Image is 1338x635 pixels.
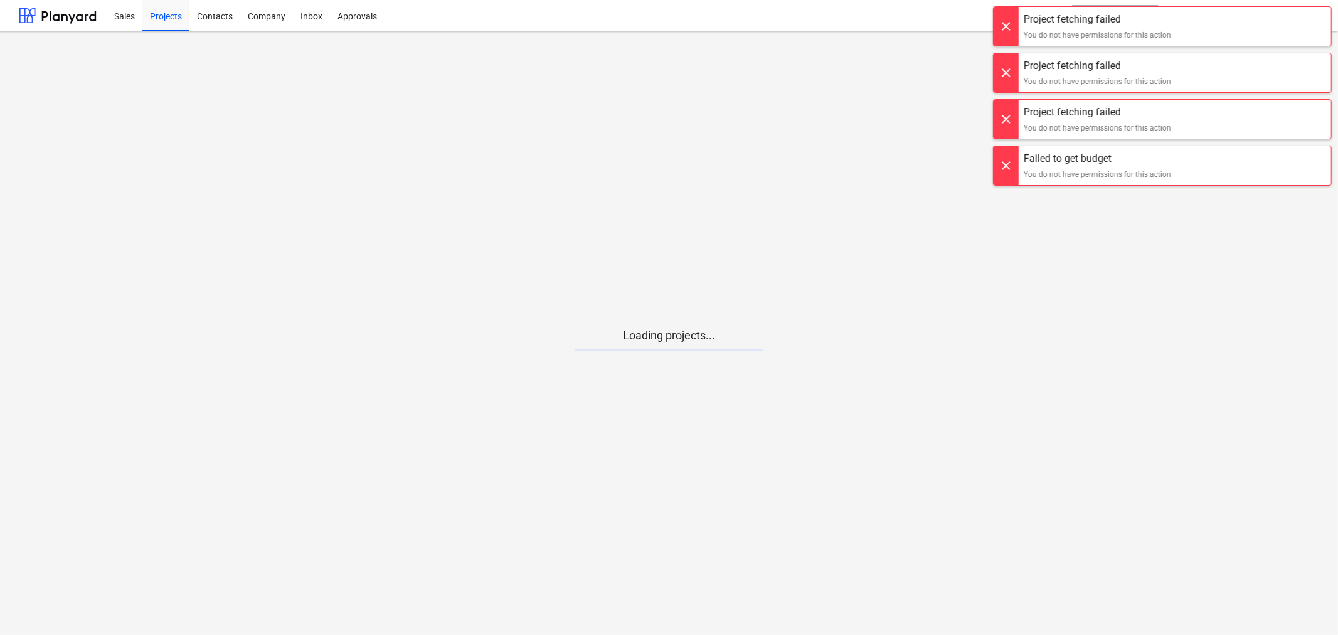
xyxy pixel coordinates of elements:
div: Project fetching failed [1024,58,1171,73]
iframe: Chat Widget [1275,575,1338,635]
div: Failed to get budget [1024,151,1171,166]
div: Project fetching failed [1024,12,1171,27]
div: You do not have permissions for this action [1024,76,1171,87]
div: You do not have permissions for this action [1024,122,1171,134]
div: Project fetching failed [1024,105,1171,120]
p: Loading projects... [575,328,763,343]
div: You do not have permissions for this action [1024,29,1171,41]
div: You do not have permissions for this action [1024,169,1171,180]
